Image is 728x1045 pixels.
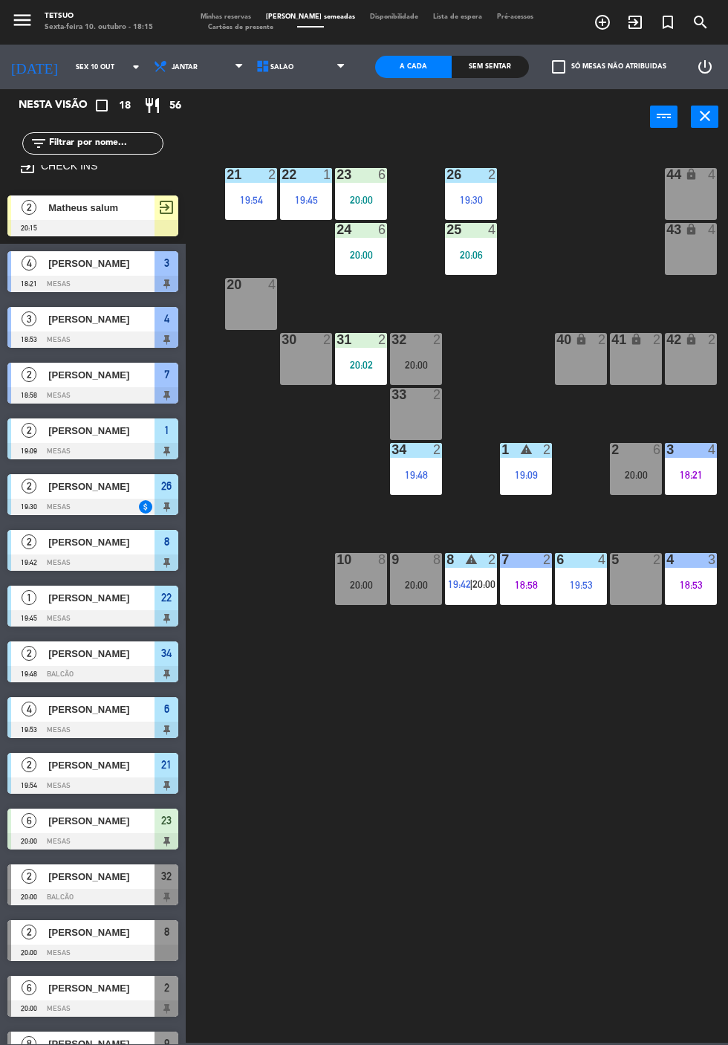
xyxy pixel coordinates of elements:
[22,869,36,884] span: 2
[448,578,471,590] span: 19:42
[161,644,172,662] span: 34
[161,756,172,774] span: 21
[22,757,36,772] span: 2
[127,58,145,76] i: arrow_drop_down
[323,333,332,346] div: 2
[543,443,552,456] div: 2
[390,470,442,480] div: 19:48
[41,160,97,172] label: CHECK INS
[433,553,442,566] div: 8
[22,200,36,215] span: 2
[22,702,36,716] span: 4
[161,589,172,606] span: 22
[164,533,169,551] span: 8
[161,477,172,495] span: 26
[378,223,387,236] div: 6
[164,254,169,272] span: 3
[259,13,363,20] span: [PERSON_NAME] semeadas
[390,580,442,590] div: 20:00
[172,63,198,71] span: Jantar
[465,553,478,566] i: warning
[488,223,497,236] div: 4
[22,925,36,939] span: 2
[48,980,155,996] span: [PERSON_NAME]
[193,13,259,20] span: Minhas reservas
[685,168,698,181] i: lock
[598,553,607,566] div: 4
[696,107,714,125] i: close
[22,534,36,549] span: 2
[692,13,709,31] i: search
[708,223,717,236] div: 4
[164,700,169,718] span: 6
[22,646,36,661] span: 2
[48,135,163,152] input: Filtrar por nome...
[469,578,472,590] span: |
[7,97,107,114] div: Nesta visão
[164,421,169,439] span: 1
[575,333,588,346] i: lock
[500,470,552,480] div: 19:09
[610,470,662,480] div: 20:00
[22,423,36,438] span: 2
[268,168,277,181] div: 2
[378,168,387,181] div: 6
[22,479,36,494] span: 2
[169,97,181,114] span: 56
[335,195,387,205] div: 20:00
[143,97,161,114] i: restaurant
[225,195,277,205] div: 19:54
[11,9,33,31] i: menu
[48,869,155,884] span: [PERSON_NAME]
[48,311,155,327] span: [PERSON_NAME]
[543,553,552,566] div: 2
[375,56,452,78] div: A cada
[335,360,387,370] div: 20:02
[164,366,169,384] span: 7
[161,867,172,885] span: 32
[30,135,48,152] i: filter_list
[48,646,155,661] span: [PERSON_NAME]
[433,388,442,401] div: 2
[45,22,153,33] div: Sexta-feira 10. outubro - 18:15
[598,333,607,346] div: 2
[708,553,717,566] div: 3
[594,13,611,31] i: add_circle_outline
[22,256,36,271] span: 4
[520,443,533,456] i: warning
[685,333,698,346] i: lock
[650,106,677,128] button: power_input
[630,333,643,346] i: lock
[157,198,175,216] span: exit_to_app
[48,590,155,606] span: [PERSON_NAME]
[48,925,155,940] span: [PERSON_NAME]
[164,923,169,941] span: 8
[659,13,677,31] i: turned_in_not
[22,311,36,326] span: 3
[655,107,673,125] i: power_input
[488,553,497,566] div: 2
[665,470,717,480] div: 18:21
[48,423,155,439] span: [PERSON_NAME]
[335,250,387,260] div: 20:00
[708,168,717,181] div: 4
